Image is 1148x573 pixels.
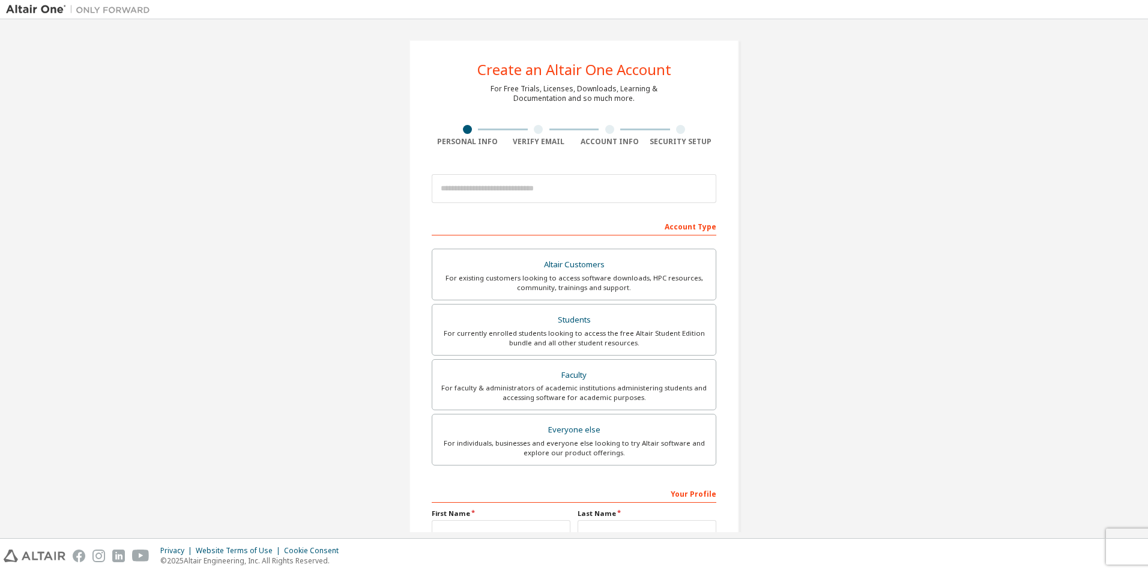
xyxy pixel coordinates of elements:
div: Everyone else [440,422,708,438]
img: facebook.svg [73,550,85,562]
div: Your Profile [432,484,716,503]
div: For individuals, businesses and everyone else looking to try Altair software and explore our prod... [440,438,708,458]
div: Account Info [574,137,645,147]
img: youtube.svg [132,550,150,562]
div: For existing customers looking to access software downloads, HPC resources, community, trainings ... [440,273,708,293]
img: altair_logo.svg [4,550,65,562]
div: Faculty [440,367,708,384]
p: © 2025 Altair Engineering, Inc. All Rights Reserved. [160,556,346,566]
img: linkedin.svg [112,550,125,562]
img: instagram.svg [92,550,105,562]
div: Privacy [160,546,196,556]
div: Students [440,312,708,329]
div: Website Terms of Use [196,546,284,556]
label: Last Name [578,509,716,518]
div: Altair Customers [440,256,708,273]
div: For currently enrolled students looking to access the free Altair Student Edition bundle and all ... [440,329,708,348]
div: Security Setup [645,137,717,147]
div: Account Type [432,216,716,235]
div: Create an Altair One Account [477,62,671,77]
label: First Name [432,509,570,518]
div: Cookie Consent [284,546,346,556]
div: For faculty & administrators of academic institutions administering students and accessing softwa... [440,383,708,402]
div: Verify Email [503,137,575,147]
img: Altair One [6,4,156,16]
div: Personal Info [432,137,503,147]
div: For Free Trials, Licenses, Downloads, Learning & Documentation and so much more. [491,84,657,103]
